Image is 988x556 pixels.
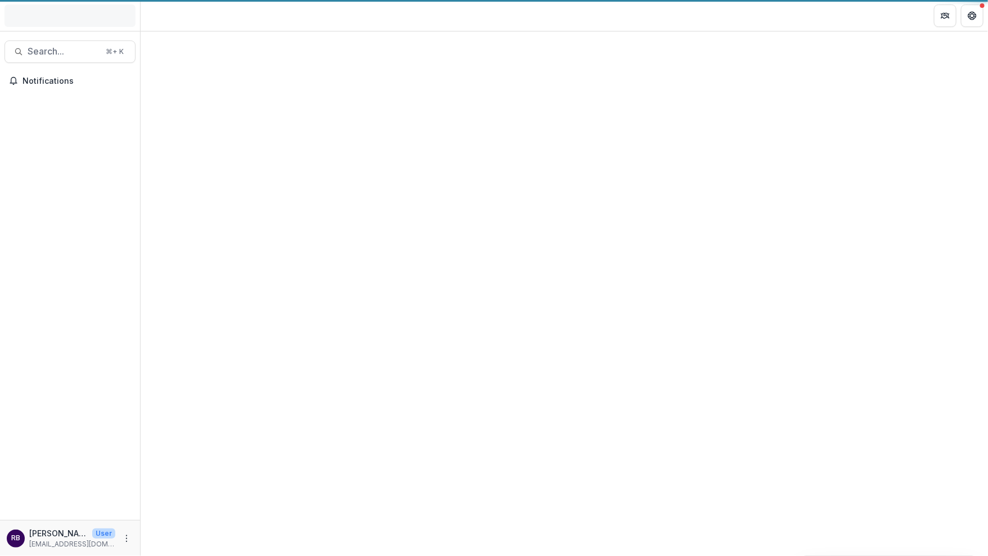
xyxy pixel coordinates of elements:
[29,527,88,539] p: [PERSON_NAME]
[145,7,193,24] nav: breadcrumb
[29,539,115,549] p: [EMAIL_ADDRESS][DOMAIN_NAME]
[4,72,136,90] button: Notifications
[4,40,136,63] button: Search...
[92,528,115,539] p: User
[11,535,20,542] div: Rose Brookhouse
[22,76,131,86] span: Notifications
[120,532,133,545] button: More
[28,46,99,57] span: Search...
[934,4,957,27] button: Partners
[103,46,126,58] div: ⌘ + K
[961,4,984,27] button: Get Help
